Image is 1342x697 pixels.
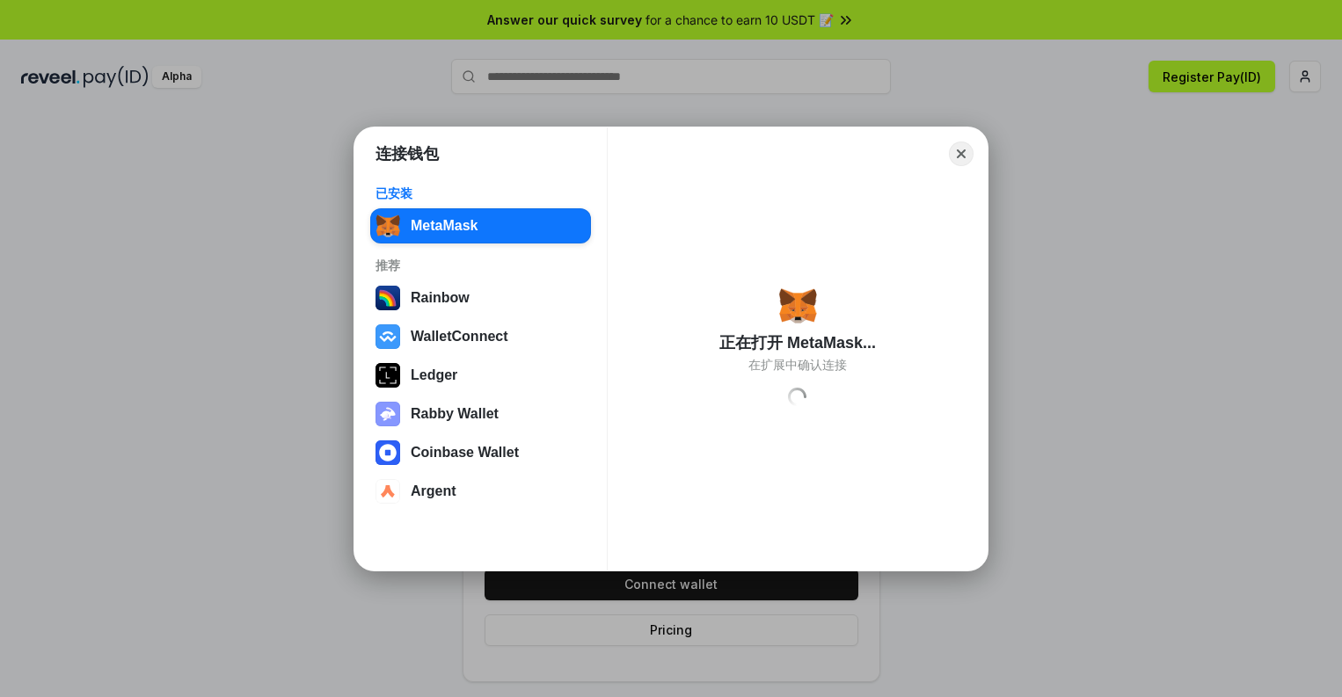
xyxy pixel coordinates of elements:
[411,290,470,306] div: Rainbow
[949,142,974,166] button: Close
[370,474,591,509] button: Argent
[411,218,478,234] div: MetaMask
[370,208,591,243] button: MetaMask
[376,258,586,273] div: 推荐
[370,358,591,393] button: Ledger
[376,363,400,388] img: svg+xml,%3Csvg%20xmlns%3D%22http%3A%2F%2Fwww.w3.org%2F2000%2Fsvg%22%20width%3D%2228%22%20height%3...
[370,280,591,316] button: Rainbow
[411,445,519,461] div: Coinbase Wallet
[719,332,876,353] div: 正在打开 MetaMask...
[748,357,847,373] div: 在扩展中确认连接
[411,406,499,422] div: Rabby Wallet
[376,479,400,504] img: svg+xml,%3Csvg%20width%3D%2228%22%20height%3D%2228%22%20viewBox%3D%220%200%2028%2028%22%20fill%3D...
[376,440,400,465] img: svg+xml,%3Csvg%20width%3D%2228%22%20height%3D%2228%22%20viewBox%3D%220%200%2028%2028%22%20fill%3D...
[411,367,457,383] div: Ledger
[376,324,400,349] img: svg+xml,%3Csvg%20width%3D%2228%22%20height%3D%2228%22%20viewBox%3D%220%200%2028%2028%22%20fill%3D...
[370,435,591,470] button: Coinbase Wallet
[778,287,817,325] img: svg+xml,%3Csvg%20fill%3D%22none%22%20height%3D%2233%22%20viewBox%3D%220%200%2035%2033%22%20width%...
[376,214,400,238] img: svg+xml,%3Csvg%20fill%3D%22none%22%20height%3D%2233%22%20viewBox%3D%220%200%2035%2033%22%20width%...
[376,185,586,201] div: 已安装
[376,402,400,426] img: svg+xml,%3Csvg%20xmlns%3D%22http%3A%2F%2Fwww.w3.org%2F2000%2Fsvg%22%20fill%3D%22none%22%20viewBox...
[370,319,591,354] button: WalletConnect
[411,329,508,345] div: WalletConnect
[411,483,456,499] div: Argent
[370,396,591,432] button: Rabby Wallet
[376,286,400,310] img: svg+xml,%3Csvg%20width%3D%22120%22%20height%3D%22120%22%20viewBox%3D%220%200%20120%20120%22%20fil...
[376,143,439,164] h1: 连接钱包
